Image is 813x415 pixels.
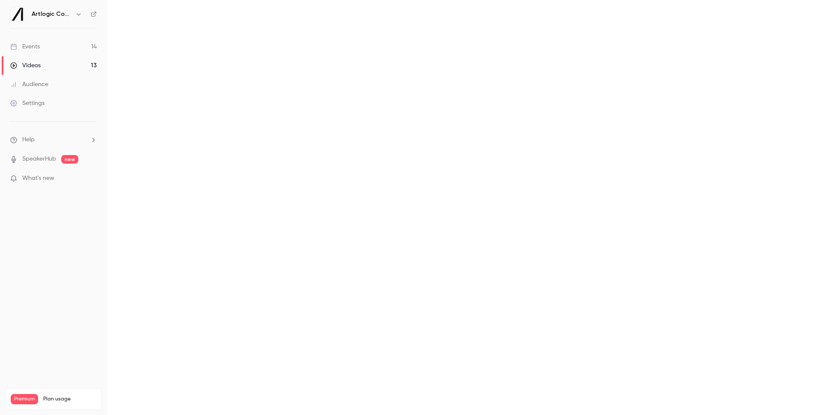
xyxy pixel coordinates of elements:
[61,155,78,164] span: new
[32,10,72,18] h6: Artlogic Connect 2025
[11,394,38,404] span: Premium
[10,61,41,70] div: Videos
[86,175,97,182] iframe: Noticeable Trigger
[43,396,96,403] span: Plan usage
[10,99,45,107] div: Settings
[22,174,54,183] span: What's new
[11,7,24,21] img: Artlogic Connect 2025
[10,135,97,144] li: help-dropdown-opener
[22,155,56,164] a: SpeakerHub
[10,80,48,89] div: Audience
[22,135,35,144] span: Help
[10,42,40,51] div: Events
